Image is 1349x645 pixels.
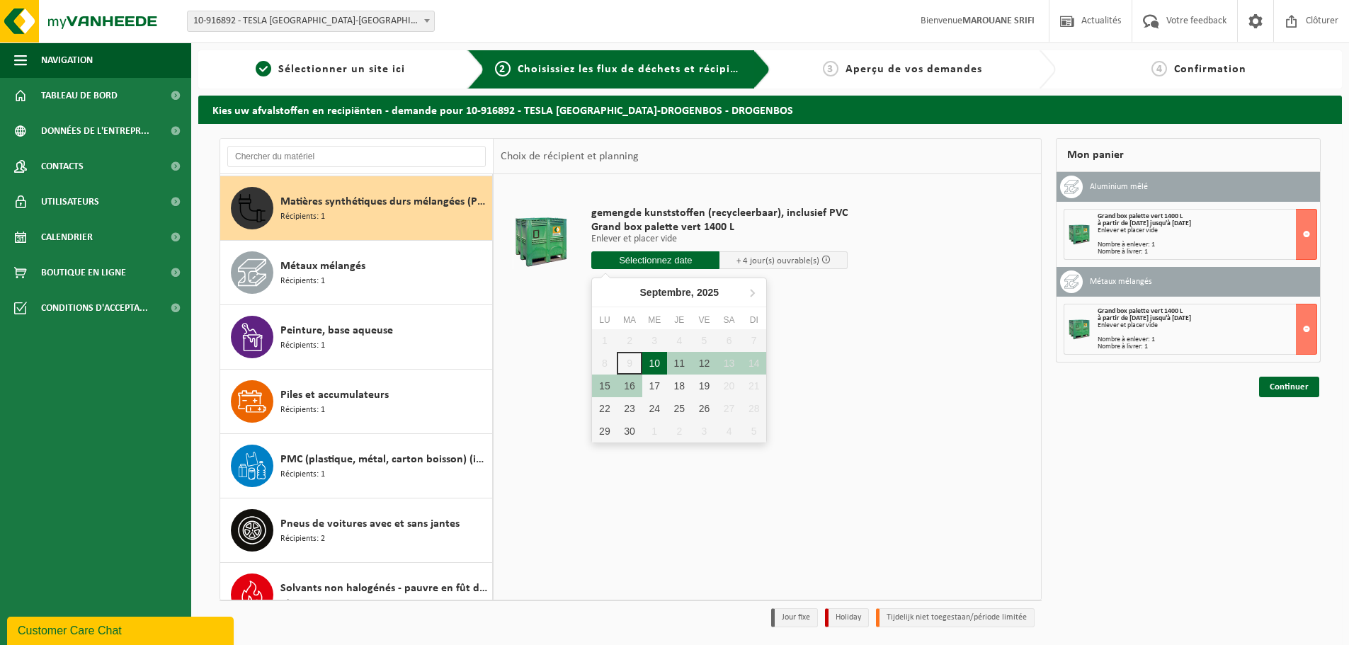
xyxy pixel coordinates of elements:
[617,420,642,443] div: 30
[846,64,982,75] span: Aperçu de vos demandes
[256,61,271,76] span: 1
[736,256,819,266] span: + 4 jour(s) ouvrable(s)
[220,176,493,241] button: Matières synthétiques durs mélangées (PE, PP et PVC), recyclables (industriel) Récipients: 1
[188,11,434,31] span: 10-916892 - TESLA BELGIUM-DROGENBOS - DROGENBOS
[1090,270,1152,293] h3: Métaux mélangés
[280,258,365,275] span: Métaux mélangés
[280,468,325,481] span: Récipients: 1
[592,420,617,443] div: 29
[518,64,753,75] span: Choisissiez les flux de déchets et récipients
[280,193,489,210] span: Matières synthétiques durs mélangées (PE, PP et PVC), recyclables (industriel)
[692,420,717,443] div: 3
[280,532,325,546] span: Récipients: 2
[667,420,692,443] div: 2
[41,113,149,149] span: Données de l'entrepr...
[591,251,719,269] input: Sélectionnez date
[591,234,848,244] p: Enlever et placer vide
[667,352,692,375] div: 11
[1056,138,1321,172] div: Mon panier
[617,397,642,420] div: 23
[41,42,93,78] span: Navigation
[592,375,617,397] div: 15
[41,290,148,326] span: Conditions d'accepta...
[1098,322,1316,329] div: Enlever et placer vide
[280,275,325,288] span: Récipients: 1
[41,255,126,290] span: Boutique en ligne
[697,287,719,297] i: 2025
[280,515,460,532] span: Pneus de voitures avec et sans jantes
[220,370,493,434] button: Piles et accumulateurs Récipients: 1
[642,397,667,420] div: 24
[1098,343,1316,350] div: Nombre à livrer: 1
[717,313,741,327] div: Sa
[495,61,511,76] span: 2
[692,352,717,375] div: 12
[1098,212,1183,220] span: Grand box palette vert 1400 L
[667,313,692,327] div: Je
[280,404,325,417] span: Récipients: 1
[1151,61,1167,76] span: 4
[825,608,869,627] li: Holiday
[1098,307,1183,315] span: Grand box palette vert 1400 L
[1098,219,1191,227] strong: à partir de [DATE] jusqu'à [DATE]
[220,241,493,305] button: Métaux mélangés Récipients: 1
[591,220,848,234] span: Grand box palette vert 1400 L
[220,563,493,627] button: Solvants non halogénés - pauvre en fût de 200lt Récipients: 1
[692,313,717,327] div: Ve
[198,96,1342,123] h2: Kies uw afvalstoffen en recipiënten - demande pour 10-916892 - TESLA [GEOGRAPHIC_DATA]-DROGENBOS ...
[617,375,642,397] div: 16
[41,184,99,219] span: Utilisateurs
[205,61,456,78] a: 1Sélectionner un site ici
[642,313,667,327] div: Me
[642,352,667,375] div: 10
[1098,336,1316,343] div: Nombre à enlever: 1
[667,375,692,397] div: 18
[591,206,848,220] span: gemengde kunststoffen (recycleerbaar), inclusief PVC
[494,139,646,174] div: Choix de récipient et planning
[220,498,493,563] button: Pneus de voitures avec et sans jantes Récipients: 2
[771,608,818,627] li: Jour fixe
[41,78,118,113] span: Tableau de bord
[1098,241,1316,249] div: Nombre à enlever: 1
[592,397,617,420] div: 22
[634,281,725,304] div: Septembre,
[592,313,617,327] div: Lu
[280,322,393,339] span: Peinture, base aqueuse
[41,149,84,184] span: Contacts
[642,420,667,443] div: 1
[962,16,1035,26] strong: MAROUANE SRIFI
[692,397,717,420] div: 26
[617,313,642,327] div: Ma
[823,61,838,76] span: 3
[227,146,486,167] input: Chercher du matériel
[741,313,766,327] div: Di
[220,305,493,370] button: Peinture, base aqueuse Récipients: 1
[1174,64,1246,75] span: Confirmation
[1090,176,1148,198] h3: Aluminium mêlé
[280,451,489,468] span: PMC (plastique, métal, carton boisson) (industriel)
[41,219,93,255] span: Calendrier
[667,397,692,420] div: 25
[187,11,435,32] span: 10-916892 - TESLA BELGIUM-DROGENBOS - DROGENBOS
[280,387,389,404] span: Piles et accumulateurs
[280,210,325,224] span: Récipients: 1
[7,614,237,645] iframe: chat widget
[1098,314,1191,322] strong: à partir de [DATE] jusqu'à [DATE]
[876,608,1035,627] li: Tijdelijk niet toegestaan/période limitée
[1259,377,1319,397] a: Continuer
[692,375,717,397] div: 19
[280,597,325,610] span: Récipients: 1
[280,339,325,353] span: Récipients: 1
[642,375,667,397] div: 17
[280,580,489,597] span: Solvants non halogénés - pauvre en fût de 200lt
[278,64,405,75] span: Sélectionner un site ici
[1098,249,1316,256] div: Nombre à livrer: 1
[220,434,493,498] button: PMC (plastique, métal, carton boisson) (industriel) Récipients: 1
[1098,227,1316,234] div: Enlever et placer vide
